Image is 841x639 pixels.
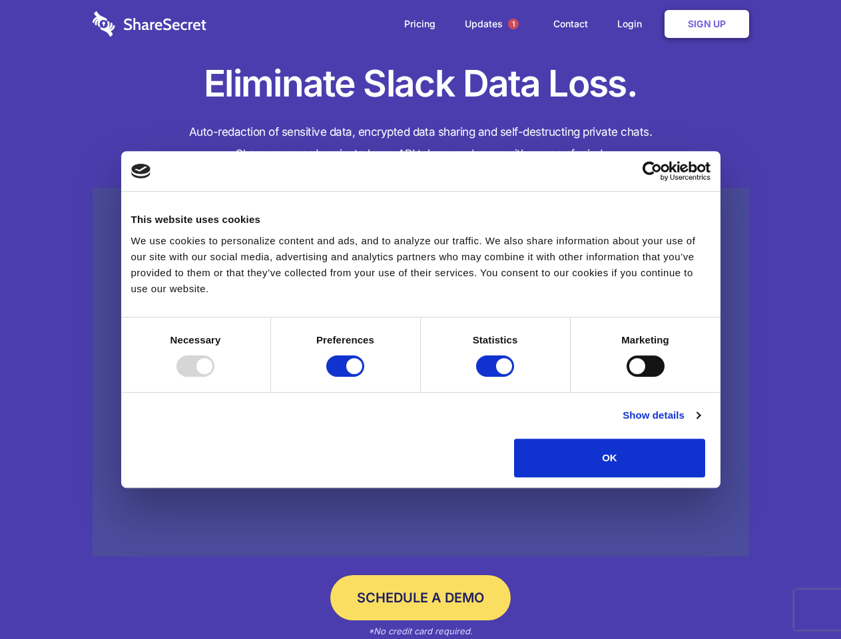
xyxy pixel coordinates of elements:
img: logo [131,164,151,178]
em: *No credit card required. [368,626,473,636]
span: 1 [508,19,519,29]
a: Sign Up [665,10,749,38]
div: This website uses cookies [131,212,710,228]
a: Show details [623,407,700,423]
strong: Marketing [621,334,669,345]
div: We use cookies to personalize content and ads, and to analyze our traffic. We also share informat... [131,233,710,297]
strong: Necessary [170,334,221,345]
img: logo-wordmark-white-trans-d4663122ce5f474addd5e946df7df03e33cb6a1c49d2221995e7729f52c070b2.svg [93,11,206,37]
h4: Auto-redaction of sensitive data, encrypted data sharing and self-destructing private chats. Shar... [93,121,749,165]
strong: Preferences [316,334,374,345]
a: Schedule a Demo [330,575,511,620]
a: Wistia video thumbnail [93,188,749,557]
h1: Eliminate Slack Data Loss. [93,60,749,108]
strong: Statistics [473,334,518,345]
button: OK [514,439,705,477]
a: Login [604,3,662,45]
a: Pricing [391,3,449,45]
a: Contact [540,3,601,45]
a: Usercentrics Cookiebot - opens in a new window [594,161,710,181]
